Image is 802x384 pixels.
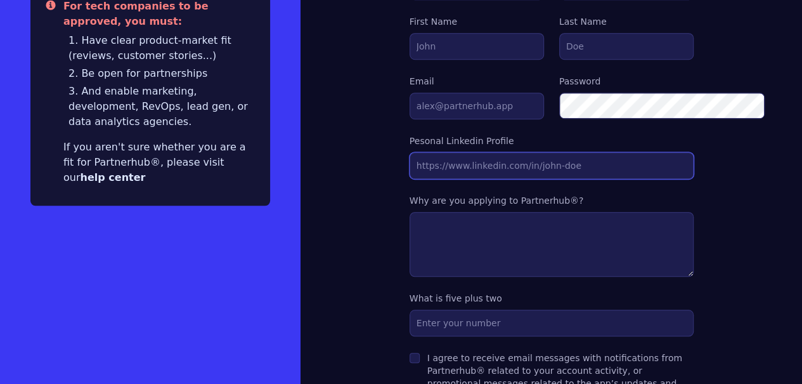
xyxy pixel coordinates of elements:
[559,75,694,88] label: Password
[68,33,255,63] li: Have clear product-market fit (reviews, customer stories...)
[410,75,544,88] label: Email
[410,135,694,147] label: Pesonal Linkedin Profile
[410,33,544,60] input: John
[410,15,544,28] label: First Name
[410,310,694,336] input: Enter your number
[559,33,694,60] input: Doe
[63,141,246,183] span: If you aren't sure whether you are a fit for Partnerhub®, please visit our
[410,152,694,179] input: https://www.linkedin.com/in/john-doe
[410,292,694,305] label: What is five plus two
[81,171,146,183] a: help center
[410,93,544,119] input: alex@partnerhub.app
[410,194,694,207] label: Why are you applying to Partnerhub®?
[68,84,255,129] li: And enable marketing, development, RevOps, lead gen, or data analytics agencies.
[559,15,694,28] label: Last Name
[68,66,255,81] li: Be open for partnerships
